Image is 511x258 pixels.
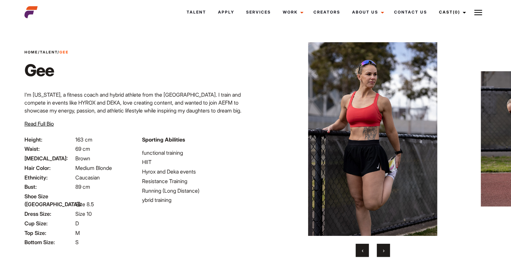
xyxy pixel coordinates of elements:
li: HIIT [142,158,252,166]
span: Bust: [24,183,74,191]
span: Caucasian [75,174,100,181]
a: Apply [212,3,240,21]
h1: Gee [24,60,69,80]
span: Bottom Size: [24,238,74,246]
span: Read Full Bio [24,120,54,127]
li: Resistance Training [142,177,252,185]
span: / / [24,49,69,55]
img: Burger icon [474,9,482,16]
li: Hyrox and Deka events [142,168,252,176]
span: Ethnicity: [24,174,74,181]
span: 89 cm [75,183,90,190]
img: cropped-aefm-brand-fav-22-square.png [24,6,38,19]
span: Cup Size: [24,219,74,227]
strong: Sporting Abilities [142,136,185,143]
span: Waist: [24,145,74,153]
span: Medium Blonde [75,165,112,171]
span: Size 10 [75,210,92,217]
span: D [75,220,79,227]
span: Hair Color: [24,164,74,172]
span: Previous [362,247,363,254]
a: Creators [308,3,346,21]
li: functional training [142,149,252,157]
strong: Gee [59,50,69,54]
a: Services [240,3,277,21]
span: [MEDICAL_DATA]: [24,154,74,162]
p: I’m [US_STATE], a fitness coach and hybrid athlete from the [GEOGRAPHIC_DATA]. I train and compet... [24,91,252,114]
span: Next [383,247,384,254]
span: S [75,239,79,245]
a: Work [277,3,308,21]
span: Height: [24,136,74,144]
li: Running (Long Distance) [142,187,252,195]
span: (0) [453,10,460,15]
span: Dress Size: [24,210,74,218]
a: Cast(0) [433,3,470,21]
a: About Us [346,3,388,21]
li: ybrid training [142,196,252,204]
span: Top Size: [24,229,74,237]
span: 163 cm [75,136,92,143]
span: M [75,230,80,236]
button: Read Full Bio [24,120,54,128]
span: 69 cm [75,145,90,152]
a: Home [24,50,38,54]
a: Contact Us [388,3,433,21]
span: Shoe Size ([GEOGRAPHIC_DATA]): [24,192,74,208]
a: Talent [181,3,212,21]
span: Brown [75,155,90,162]
span: Size 8.5 [75,201,94,208]
a: Talent [40,50,57,54]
